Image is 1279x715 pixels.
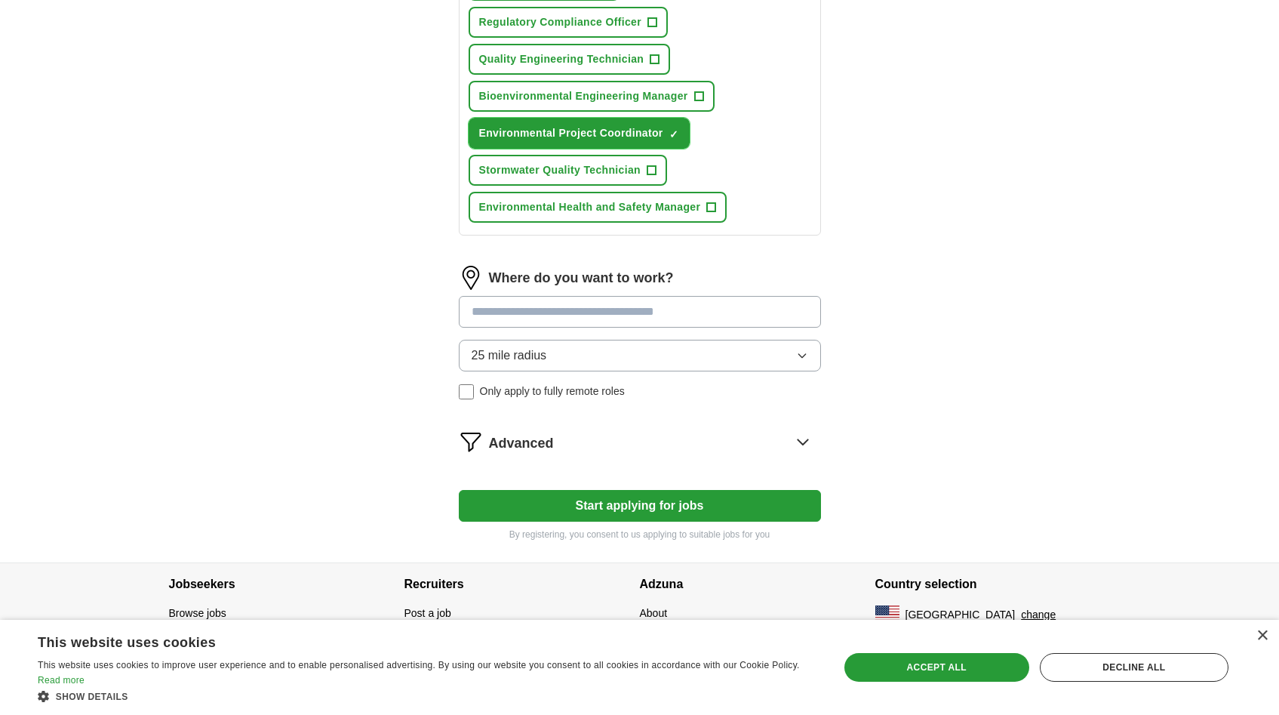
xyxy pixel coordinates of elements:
[459,528,821,541] p: By registering, you consent to us applying to suitable jobs for you
[459,340,821,371] button: 25 mile radius
[459,266,483,290] img: location.png
[479,162,641,178] span: Stormwater Quality Technician
[875,563,1111,606] h4: Country selection
[1021,607,1056,623] button: change
[844,653,1029,682] div: Accept all
[640,607,668,619] a: About
[469,118,690,149] button: Environmental Project Coordinator✓
[480,384,625,399] span: Only apply to fully remote roles
[669,128,678,140] span: ✓
[489,268,674,288] label: Where do you want to work?
[469,192,727,223] button: Environmental Health and Safety Manager
[38,629,777,652] div: This website uses cookies
[1040,653,1228,682] div: Decline all
[905,607,1016,623] span: [GEOGRAPHIC_DATA]
[479,125,663,141] span: Environmental Project Coordinator
[404,607,451,619] a: Post a job
[56,692,128,702] span: Show details
[459,384,474,399] input: Only apply to fully remote roles
[459,490,821,522] button: Start applying for jobs
[459,430,483,454] img: filter
[38,675,85,686] a: Read more, opens a new window
[38,660,800,670] span: This website uses cookies to improve user experience and to enable personalised advertising. By u...
[469,7,669,38] button: Regulatory Compliance Officer
[875,606,899,624] img: US flag
[469,81,715,112] button: Bioenvironmental Engineering Manager
[479,88,688,104] span: Bioenvironmental Engineering Manager
[469,44,671,75] button: Quality Engineering Technician
[489,433,554,454] span: Advanced
[479,14,642,30] span: Regulatory Compliance Officer
[169,607,226,619] a: Browse jobs
[479,51,644,67] span: Quality Engineering Technician
[479,199,701,215] span: Environmental Health and Safety Manager
[469,155,668,186] button: Stormwater Quality Technician
[1256,630,1268,642] div: Close
[38,689,815,704] div: Show details
[472,347,547,365] span: 25 mile radius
